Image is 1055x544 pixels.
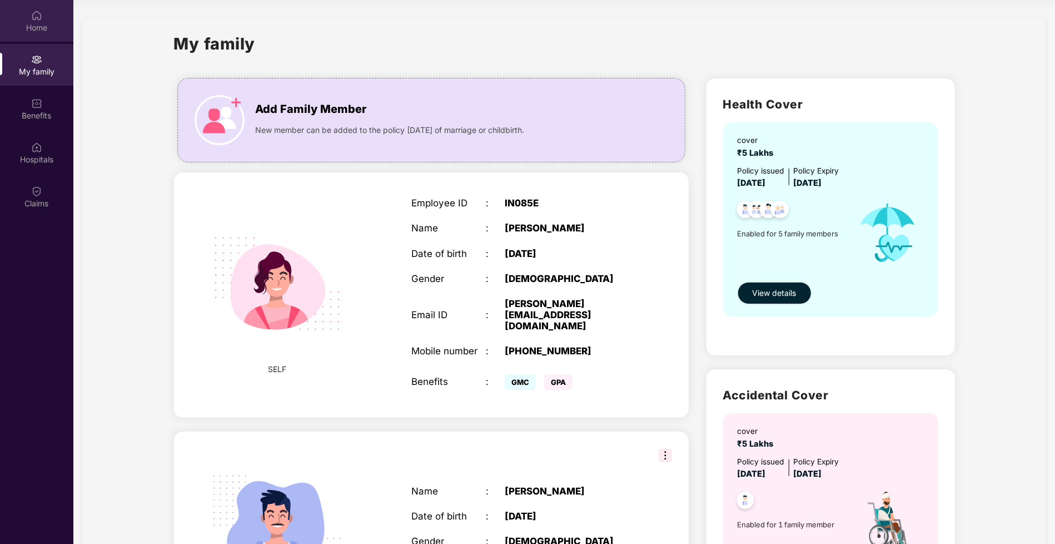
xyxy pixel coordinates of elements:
div: [PERSON_NAME] [505,486,635,497]
img: svg+xml;base64,PHN2ZyB4bWxucz0iaHR0cDovL3d3dy53My5vcmcvMjAwMC9zdmciIHdpZHRoPSI0OC45NDMiIGhlaWdodD... [732,197,759,225]
div: Name [411,222,486,234]
div: Date of birth [411,511,486,522]
img: svg+xml;base64,PHN2ZyB4bWxucz0iaHR0cDovL3d3dy53My5vcmcvMjAwMC9zdmciIHdpZHRoPSIyMjQiIGhlaWdodD0iMT... [197,204,357,364]
div: : [486,309,505,320]
span: View details [753,287,797,299]
div: Name [411,486,486,497]
span: Enabled for 1 family member [738,519,848,530]
div: : [486,511,505,522]
span: ₹5 Lakhs [738,439,778,449]
div: [DATE] [505,511,635,522]
h2: Health Cover [723,95,938,113]
img: svg+xml;base64,PHN2ZyBpZD0iSG9zcGl0YWxzIiB4bWxucz0iaHR0cDovL3d3dy53My5vcmcvMjAwMC9zdmciIHdpZHRoPS... [31,142,42,153]
h1: My family [174,31,256,56]
div: Policy Expiry [794,456,839,468]
div: Policy issued [738,165,784,177]
div: cover [738,135,778,146]
div: [DATE] [505,248,635,259]
img: svg+xml;base64,PHN2ZyB4bWxucz0iaHR0cDovL3d3dy53My5vcmcvMjAwMC9zdmciIHdpZHRoPSI0OC45NDMiIGhlaWdodD... [755,197,782,225]
div: : [486,248,505,259]
img: icon [195,95,245,145]
span: [DATE] [794,178,822,188]
span: GPA [544,374,573,390]
h2: Accidental Cover [723,386,938,404]
div: Mobile number [411,345,486,357]
img: svg+xml;base64,PHN2ZyB4bWxucz0iaHR0cDovL3d3dy53My5vcmcvMjAwMC9zdmciIHdpZHRoPSI0OC45NDMiIGhlaWdodD... [767,197,794,225]
div: : [486,376,505,387]
div: Employee ID [411,197,486,209]
div: Benefits [411,376,486,387]
img: svg+xml;base64,PHN2ZyB3aWR0aD0iMjAiIGhlaWdodD0iMjAiIHZpZXdCb3g9IjAgMCAyMCAyMCIgZmlsbD0ibm9uZSIgeG... [31,54,42,65]
div: Gender [411,273,486,284]
div: Date of birth [411,248,486,259]
span: GMC [505,374,536,390]
span: Enabled for 5 family members [738,228,848,239]
span: ₹5 Lakhs [738,148,778,158]
div: [PERSON_NAME] [505,222,635,234]
button: View details [738,282,812,304]
img: svg+xml;base64,PHN2ZyB3aWR0aD0iMzIiIGhlaWdodD0iMzIiIHZpZXdCb3g9IjAgMCAzMiAzMiIgZmlsbD0ibm9uZSIgeG... [659,449,672,462]
span: SELF [268,363,286,375]
div: [DEMOGRAPHIC_DATA] [505,273,635,284]
img: icon [847,190,928,276]
img: svg+xml;base64,PHN2ZyBpZD0iSG9tZSIgeG1sbnM9Imh0dHA6Ly93d3cudzMub3JnLzIwMDAvc3ZnIiB3aWR0aD0iMjAiIG... [31,10,42,21]
span: [DATE] [794,469,822,479]
div: cover [738,426,778,437]
div: Policy Expiry [794,165,839,177]
img: svg+xml;base64,PHN2ZyB4bWxucz0iaHR0cDovL3d3dy53My5vcmcvMjAwMC9zdmciIHdpZHRoPSI0OC45NDMiIGhlaWdodD... [732,488,759,516]
div: [PHONE_NUMBER] [505,345,635,357]
img: svg+xml;base64,PHN2ZyB4bWxucz0iaHR0cDovL3d3dy53My5vcmcvMjAwMC9zdmciIHdpZHRoPSI0OC45MTUiIGhlaWdodD... [743,197,770,225]
div: : [486,197,505,209]
div: : [486,222,505,234]
div: IN085E [505,197,635,209]
div: Email ID [411,309,486,320]
span: Add Family Member [256,101,367,118]
span: [DATE] [738,178,766,188]
span: [DATE] [738,469,766,479]
img: svg+xml;base64,PHN2ZyBpZD0iQmVuZWZpdHMiIHhtbG5zPSJodHRwOi8vd3d3LnczLm9yZy8yMDAwL3N2ZyIgd2lkdGg9Ij... [31,98,42,109]
div: : [486,273,505,284]
div: Policy issued [738,456,784,468]
div: : [486,345,505,357]
img: svg+xml;base64,PHN2ZyBpZD0iQ2xhaW0iIHhtbG5zPSJodHRwOi8vd3d3LnczLm9yZy8yMDAwL3N2ZyIgd2lkdGg9IjIwIi... [31,186,42,197]
div: [PERSON_NAME][EMAIL_ADDRESS][DOMAIN_NAME] [505,298,635,332]
div: : [486,486,505,497]
span: New member can be added to the policy [DATE] of marriage or childbirth. [256,124,525,136]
